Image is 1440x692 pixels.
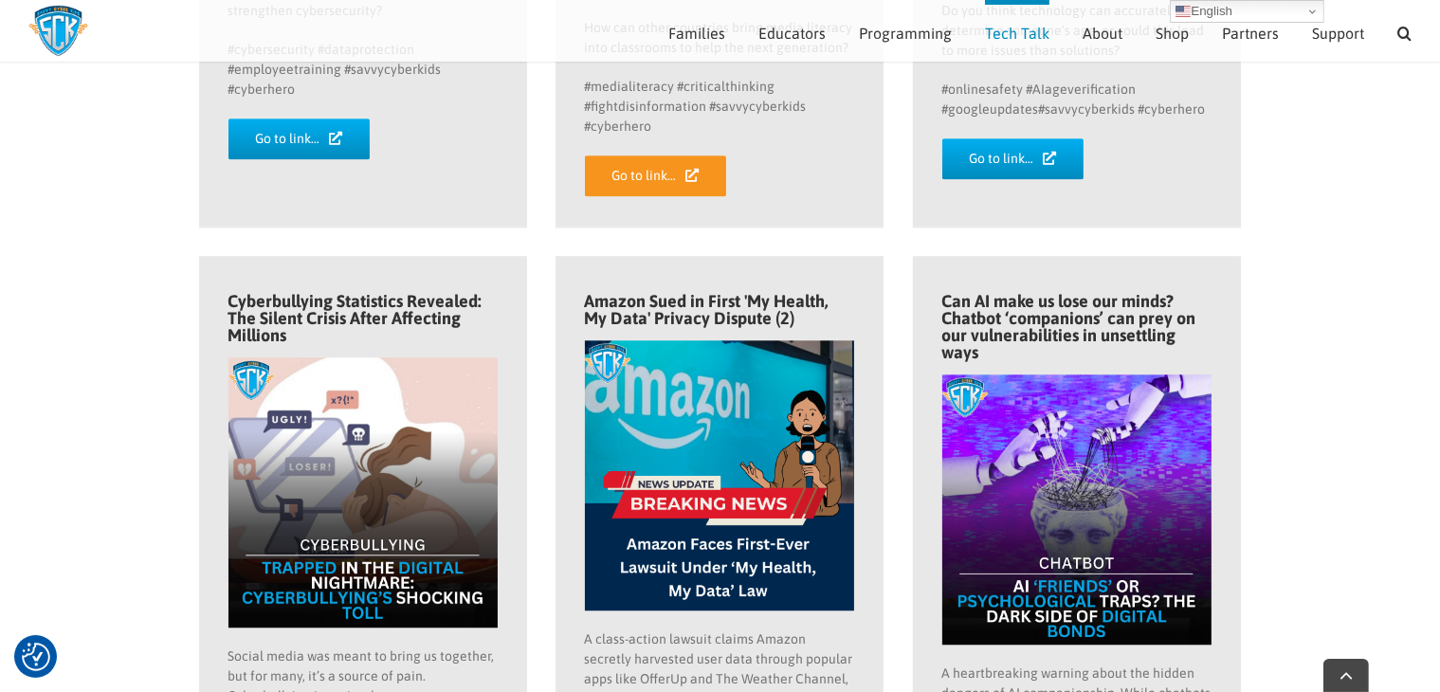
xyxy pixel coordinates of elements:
span: Go to link… [256,131,320,147]
span: Programming [859,26,952,41]
a: Go to link… [585,155,727,196]
p: #onlinesafety #AIageverification #googleupdates#savvycyberkids #cyberhero [942,80,1212,119]
img: en [1176,4,1191,19]
p: #medialiteracy #criticalthinking #fightdisinformation #savvycyberkids #cyberhero [585,77,855,137]
img: Savvy Cyber Kids Logo [28,5,88,57]
span: Support [1312,26,1364,41]
a: Go to link… [942,138,1085,179]
img: 21.png%7D [942,374,1212,645]
img: 32.png%7D [585,340,855,610]
h4: Amazon Sued in First 'My Health, My Data' Privacy Dispute (2) [585,293,855,327]
p: #cybersecurity #dataprotection #employeetraining #savvycyberkids #cyberhero [228,40,499,100]
button: Consent Preferences [22,643,50,671]
span: Partners [1222,26,1279,41]
img: Revisit consent button [22,643,50,671]
span: Shop [1156,26,1189,41]
img: 42.png%7D [228,357,499,628]
h4: Cyberbullying Statistics Revealed: The Silent Crisis After Affecting Millions [228,293,499,344]
h4: Can AI make us lose our minds? Chatbot ‘companions’ can prey on our vulnerabilities in unsettling... [942,293,1212,361]
span: Tech Talk [985,26,1049,41]
span: Families [668,26,725,41]
span: About [1083,26,1122,41]
span: Educators [758,26,826,41]
span: Go to link… [970,151,1034,167]
a: Go to link… [228,118,371,159]
span: Go to link… [612,168,677,184]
